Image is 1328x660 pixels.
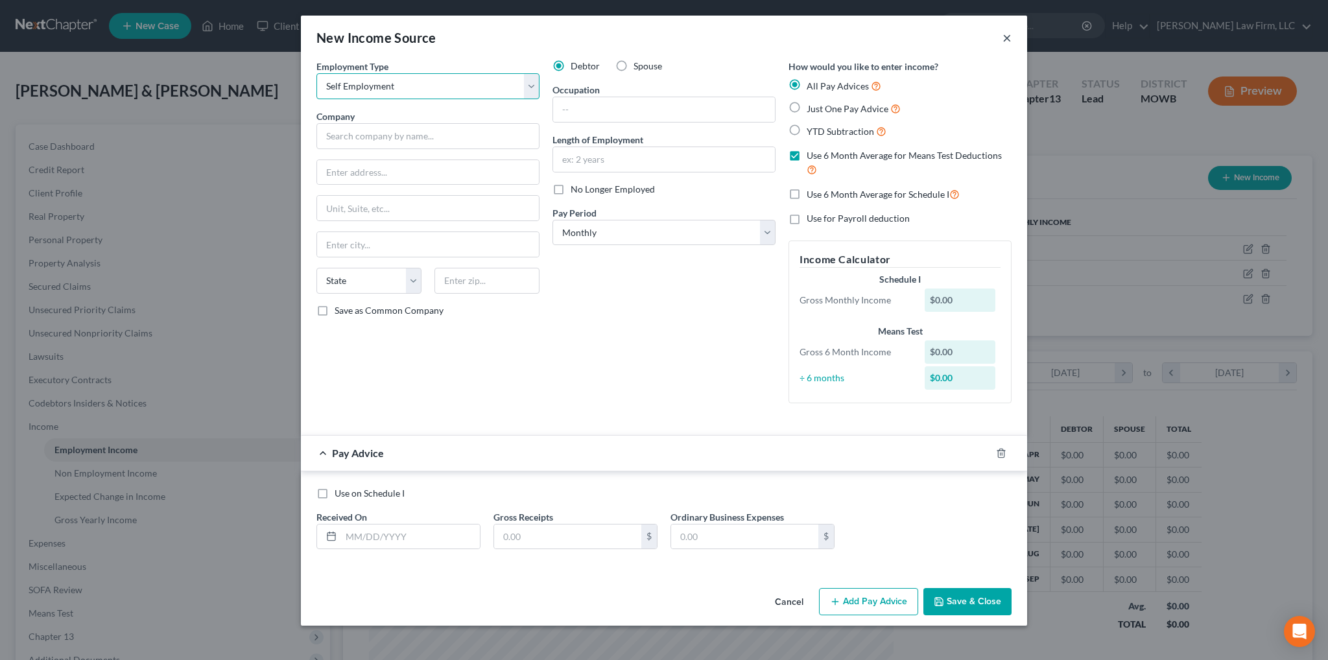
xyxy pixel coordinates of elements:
[800,252,1001,268] h5: Income Calculator
[793,371,918,384] div: ÷ 6 months
[316,29,436,47] div: New Income Source
[335,488,405,499] span: Use on Schedule I
[335,305,444,316] span: Save as Common Company
[316,123,539,149] input: Search company by name...
[553,97,775,122] input: --
[800,273,1001,286] div: Schedule I
[923,588,1012,615] button: Save & Close
[671,524,818,549] input: 0.00
[434,268,539,294] input: Enter zip...
[552,83,600,97] label: Occupation
[316,512,367,523] span: Received On
[670,510,784,524] label: Ordinary Business Expenses
[819,588,918,615] button: Add Pay Advice
[807,150,1002,161] span: Use 6 Month Average for Means Test Deductions
[341,524,480,549] input: MM/DD/YYYY
[925,366,996,390] div: $0.00
[925,289,996,312] div: $0.00
[1284,616,1315,647] div: Open Intercom Messenger
[807,126,874,137] span: YTD Subtraction
[634,60,662,71] span: Spouse
[807,213,910,224] span: Use for Payroll deduction
[641,524,657,549] div: $
[925,340,996,364] div: $0.00
[807,189,949,200] span: Use 6 Month Average for Schedule I
[800,325,1001,338] div: Means Test
[818,524,834,549] div: $
[493,510,553,524] label: Gross Receipts
[316,61,388,72] span: Employment Type
[553,147,775,172] input: ex: 2 years
[316,111,355,122] span: Company
[793,294,918,307] div: Gross Monthly Income
[571,60,600,71] span: Debtor
[552,207,597,218] span: Pay Period
[807,80,869,91] span: All Pay Advices
[1002,30,1012,45] button: ×
[788,60,938,73] label: How would you like to enter income?
[765,589,814,615] button: Cancel
[552,133,643,147] label: Length of Employment
[494,524,641,549] input: 0.00
[332,447,384,459] span: Pay Advice
[317,232,539,257] input: Enter city...
[317,160,539,185] input: Enter address...
[807,103,888,114] span: Just One Pay Advice
[793,346,918,359] div: Gross 6 Month Income
[317,196,539,220] input: Unit, Suite, etc...
[571,183,655,194] span: No Longer Employed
